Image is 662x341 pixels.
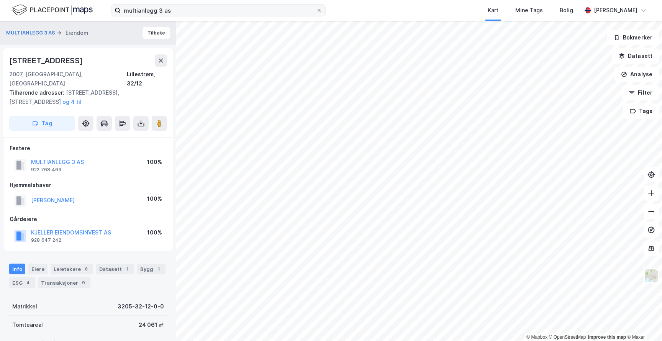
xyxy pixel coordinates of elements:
[594,6,637,15] div: [PERSON_NAME]
[10,180,167,190] div: Hjemmelshaver
[6,29,57,37] button: MULTIANLEGG 3 AS
[644,269,659,283] img: Z
[515,6,543,15] div: Mine Tags
[612,48,659,64] button: Datasett
[9,264,25,274] div: Info
[123,265,131,273] div: 1
[137,264,165,274] div: Bygg
[118,302,164,311] div: 3205-32-12-0-0
[549,334,586,340] a: OpenStreetMap
[9,70,127,88] div: 2007, [GEOGRAPHIC_DATA], [GEOGRAPHIC_DATA]
[614,67,659,82] button: Analyse
[82,265,90,273] div: 8
[66,28,88,38] div: Eiendom
[28,264,48,274] div: Eiere
[10,144,167,153] div: Festere
[488,6,498,15] div: Kart
[607,30,659,45] button: Bokmerker
[147,228,162,237] div: 100%
[51,264,93,274] div: Leietakere
[624,304,662,341] div: Kontrollprogram for chat
[80,279,87,287] div: 9
[31,237,61,243] div: 928 647 242
[24,279,32,287] div: 4
[12,3,93,17] img: logo.f888ab2527a4732fd821a326f86c7f29.svg
[624,304,662,341] iframe: Chat Widget
[588,334,626,340] a: Improve this map
[147,194,162,203] div: 100%
[31,167,61,173] div: 922 768 463
[139,320,164,330] div: 24 061 ㎡
[155,265,162,273] div: 1
[622,85,659,100] button: Filter
[147,157,162,167] div: 100%
[10,215,167,224] div: Gårdeiere
[12,320,43,330] div: Tomteareal
[143,27,170,39] button: Tilbake
[526,334,547,340] a: Mapbox
[9,54,84,67] div: [STREET_ADDRESS]
[9,277,35,288] div: ESG
[9,88,161,107] div: [STREET_ADDRESS], [STREET_ADDRESS]
[9,116,75,131] button: Tag
[96,264,134,274] div: Datasett
[38,277,90,288] div: Transaksjoner
[9,89,66,96] span: Tilhørende adresser:
[12,302,37,311] div: Matrikkel
[121,5,316,16] input: Søk på adresse, matrikkel, gårdeiere, leietakere eller personer
[127,70,167,88] div: Lillestrøm, 32/12
[560,6,573,15] div: Bolig
[623,103,659,119] button: Tags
